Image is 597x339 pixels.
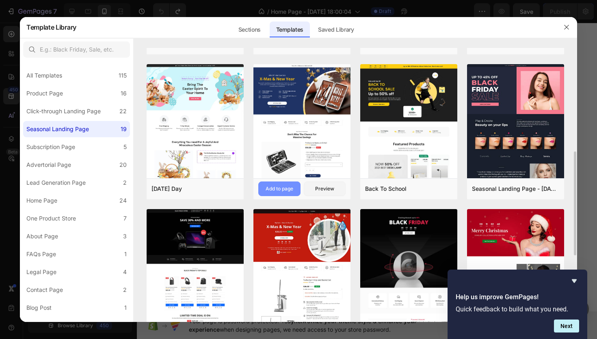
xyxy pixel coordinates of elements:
[266,185,293,192] div: Add to page
[26,124,89,134] div: Seasonal Landing Page
[315,185,334,192] div: Preview
[26,267,56,277] div: Legal Page
[123,231,127,241] div: 3
[26,196,57,205] div: Home Page
[554,320,579,333] button: Next question
[304,181,346,196] button: Preview
[121,89,127,98] div: 16
[41,4,95,12] span: iPhone 13 Mini ( 375 px)
[26,142,75,152] div: Subscription Page
[124,303,127,313] div: 1
[151,184,182,194] div: [DATE] Day
[26,303,52,313] div: Blog Post
[472,184,559,194] div: Seasonal Landing Page - [DATE][DATE] Sale
[123,267,127,277] div: 4
[26,106,101,116] div: Click-through Landing Page
[232,22,267,38] div: Sections
[456,276,579,333] div: Help us improve GemPages!
[123,285,127,295] div: 2
[26,285,63,295] div: Contact Page
[26,89,63,98] div: Product Page
[27,147,125,156] div: Start with Sections from sidebar
[121,124,127,134] div: 19
[26,321,49,330] div: Blog List
[17,163,73,179] button: Add sections
[270,22,310,38] div: Templates
[123,214,127,223] div: 7
[78,163,135,179] button: Add elements
[26,17,76,38] h2: Template Library
[26,214,76,223] div: One Product Store
[22,208,131,215] div: Start with Generating from URL or image
[456,305,579,313] p: Quick feedback to build what you need.
[124,249,127,259] div: 1
[311,22,361,38] div: Saved Library
[258,181,301,196] button: Add to page
[26,231,58,241] div: About Page
[26,160,71,170] div: Advertorial Page
[26,249,56,259] div: FAQs Page
[119,106,127,116] div: 22
[26,178,86,188] div: Lead Generation Page
[23,41,130,58] input: E.g.: Black Friday, Sale, etc.
[26,71,62,80] div: All Templates
[119,71,127,80] div: 115
[119,160,127,170] div: 20
[123,142,127,152] div: 5
[123,321,127,330] div: 2
[456,292,579,302] h2: Help us improve GemPages!
[365,184,407,194] div: Back To School
[569,276,579,286] button: Hide survey
[119,196,127,205] div: 24
[123,178,127,188] div: 2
